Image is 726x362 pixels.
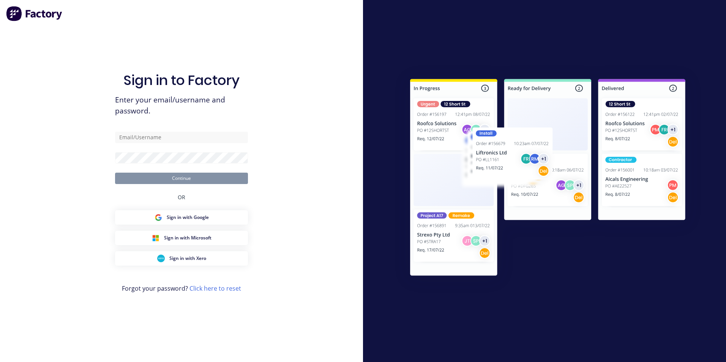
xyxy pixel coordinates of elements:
a: Click here to reset [189,284,241,293]
input: Email/Username [115,132,248,143]
span: Enter your email/username and password. [115,94,248,116]
button: Xero Sign inSign in with Xero [115,251,248,266]
span: Sign in with Xero [169,255,206,262]
button: Microsoft Sign inSign in with Microsoft [115,231,248,245]
h1: Sign in to Factory [123,72,240,88]
img: Factory [6,6,63,21]
button: Continue [115,173,248,184]
img: Xero Sign in [157,255,165,262]
div: OR [178,184,185,210]
img: Microsoft Sign in [152,234,159,242]
button: Google Sign inSign in with Google [115,210,248,225]
span: Sign in with Google [167,214,209,221]
img: Google Sign in [155,214,162,221]
span: Forgot your password? [122,284,241,293]
span: Sign in with Microsoft [164,235,211,241]
img: Sign in [393,64,702,294]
